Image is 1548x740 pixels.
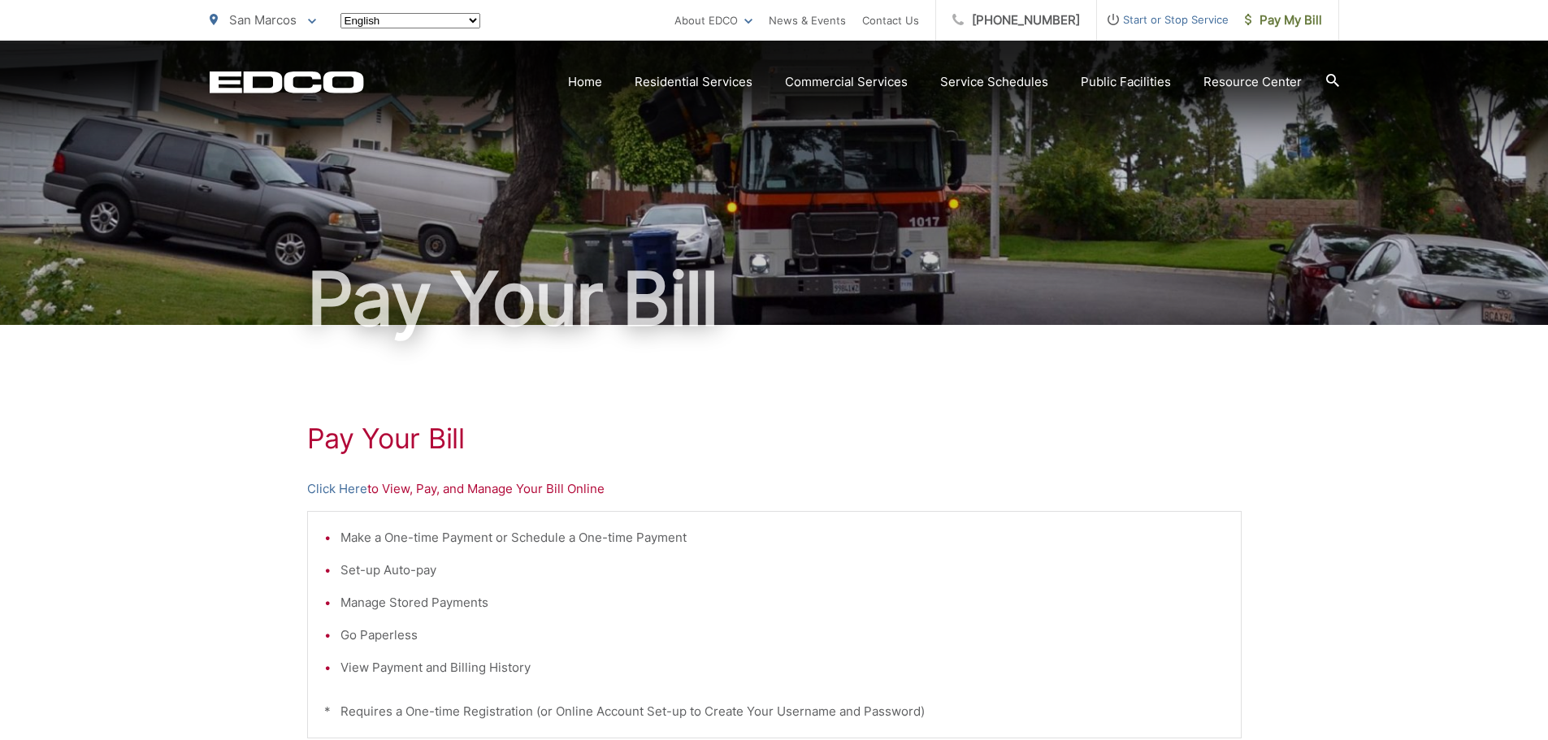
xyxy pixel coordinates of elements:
[340,528,1225,547] li: Make a One-time Payment or Schedule a One-time Payment
[210,258,1339,340] h1: Pay Your Bill
[307,422,1242,455] h1: Pay Your Bill
[1081,72,1171,92] a: Public Facilities
[1245,11,1322,30] span: Pay My Bill
[210,71,364,93] a: EDCD logo. Return to the homepage.
[340,658,1225,677] li: View Payment and Billing History
[674,11,752,30] a: About EDCO
[785,72,908,92] a: Commercial Services
[340,625,1225,645] li: Go Paperless
[1203,72,1302,92] a: Resource Center
[340,13,480,28] select: Select a language
[307,479,367,499] a: Click Here
[340,560,1225,580] li: Set-up Auto-pay
[229,12,297,28] span: San Marcos
[568,72,602,92] a: Home
[862,11,919,30] a: Contact Us
[940,72,1048,92] a: Service Schedules
[635,72,752,92] a: Residential Services
[769,11,846,30] a: News & Events
[307,479,1242,499] p: to View, Pay, and Manage Your Bill Online
[340,593,1225,612] li: Manage Stored Payments
[324,702,1225,721] p: * Requires a One-time Registration (or Online Account Set-up to Create Your Username and Password)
